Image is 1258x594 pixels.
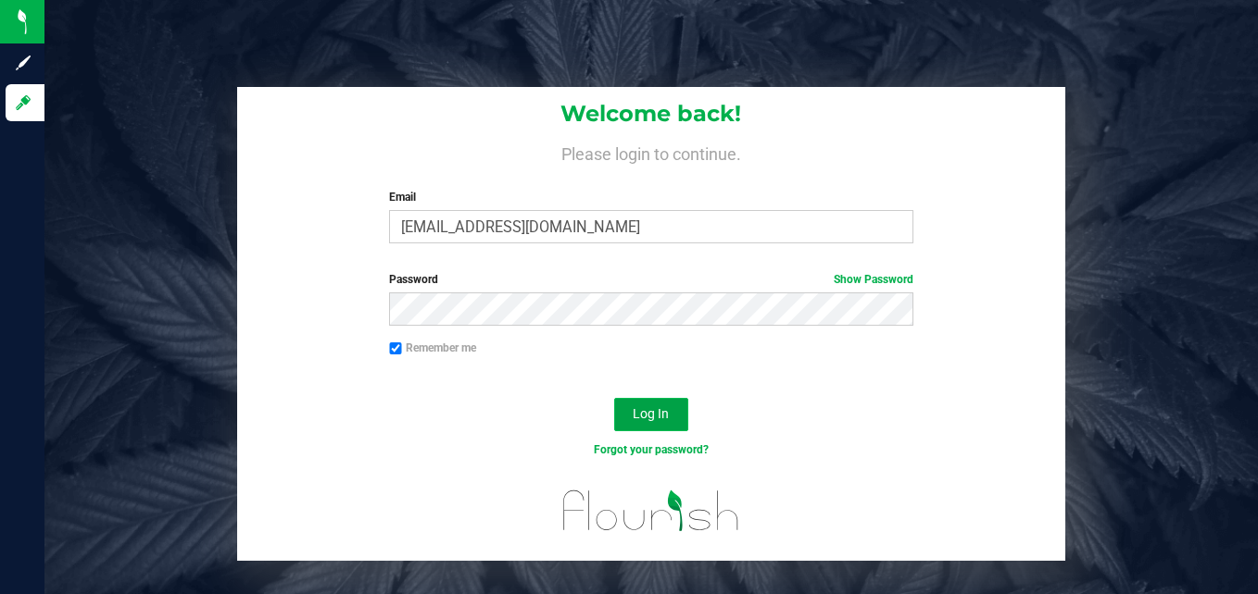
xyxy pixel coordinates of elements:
h1: Welcome back! [237,102,1064,126]
button: Log In [614,398,688,431]
img: flourish_logo.svg [547,477,754,544]
h4: Please login to continue. [237,141,1064,163]
input: Remember me [389,342,402,355]
a: Forgot your password? [594,443,709,456]
inline-svg: Sign up [14,54,32,72]
span: Password [389,273,438,286]
label: Email [389,189,913,205]
inline-svg: Log in [14,93,32,112]
label: Remember me [389,340,476,356]
span: Log In [633,406,669,421]
a: Show Password [834,273,913,286]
